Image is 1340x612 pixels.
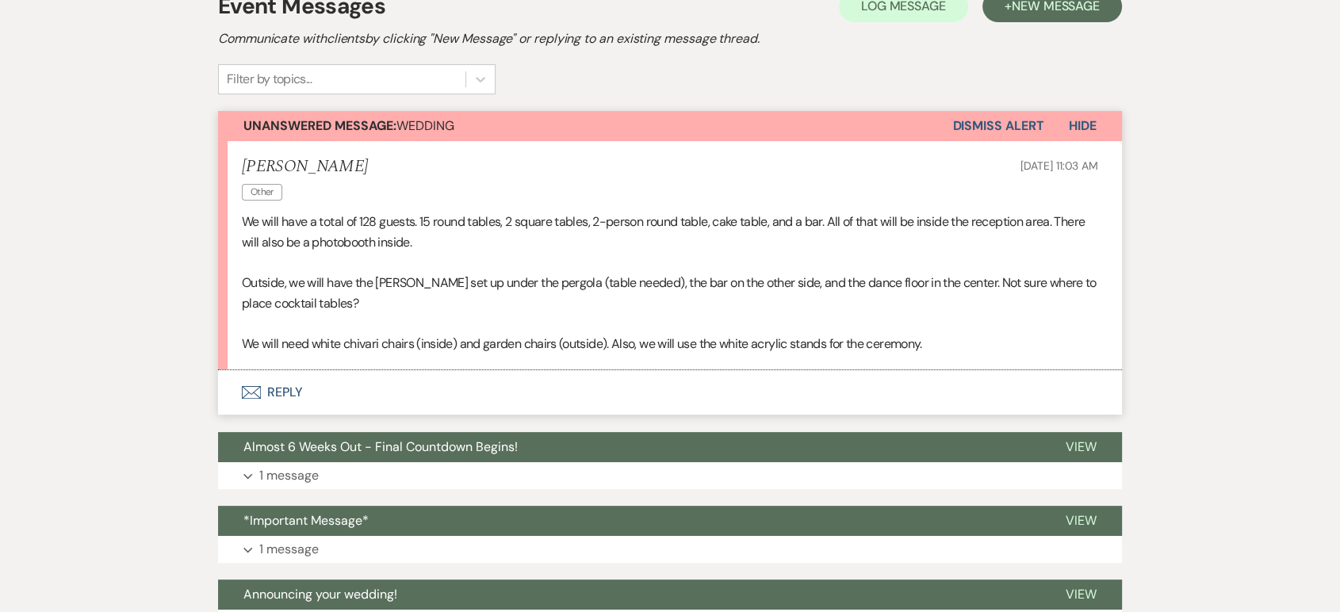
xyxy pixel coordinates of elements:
[1040,506,1122,536] button: View
[227,70,312,89] div: Filter by topics...
[242,273,1098,313] p: Outside, we will have the [PERSON_NAME] set up under the pergola (table needed), the bar on the o...
[1066,438,1097,455] span: View
[1043,111,1122,141] button: Hide
[218,370,1122,415] button: Reply
[243,117,454,134] span: WEDDING
[1040,579,1122,610] button: View
[1069,117,1097,134] span: Hide
[218,111,952,141] button: Unanswered Message:WEDDING
[218,579,1040,610] button: Announcing your wedding!
[243,586,397,602] span: Announcing your wedding!
[242,184,282,201] span: Other
[218,462,1122,489] button: 1 message
[952,111,1043,141] button: Dismiss Alert
[218,506,1040,536] button: *Important Message*
[1040,432,1122,462] button: View
[1066,512,1097,529] span: View
[218,536,1122,563] button: 1 message
[243,512,369,529] span: *Important Message*
[259,465,319,486] p: 1 message
[243,117,396,134] strong: Unanswered Message:
[1066,586,1097,602] span: View
[259,539,319,560] p: 1 message
[1020,159,1098,173] span: [DATE] 11:03 AM
[242,212,1098,252] p: We will have a total of 128 guests. 15 round tables, 2 square tables, 2-person round table, cake ...
[242,334,1098,354] p: We will need white chivari chairs (inside) and garden chairs (outside). Also, we will use the whi...
[218,29,1122,48] h2: Communicate with clients by clicking "New Message" or replying to an existing message thread.
[243,438,518,455] span: Almost 6 Weeks Out - Final Countdown Begins!
[218,432,1040,462] button: Almost 6 Weeks Out - Final Countdown Begins!
[242,157,368,177] h5: [PERSON_NAME]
